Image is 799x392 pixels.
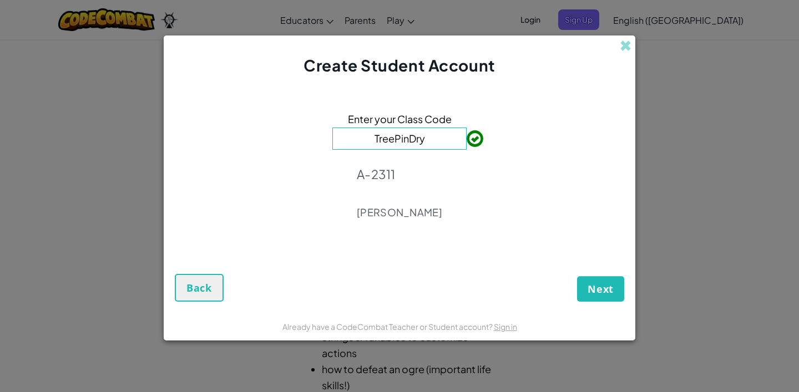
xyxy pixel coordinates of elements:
[357,206,442,219] p: [PERSON_NAME]
[588,282,614,296] span: Next
[577,276,624,302] button: Next
[186,281,212,294] span: Back
[282,322,494,332] span: Already have a CodeCombat Teacher or Student account?
[357,166,442,182] p: A-2311
[175,274,224,302] button: Back
[304,55,495,75] span: Create Student Account
[494,322,517,332] a: Sign in
[348,111,452,127] span: Enter your Class Code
